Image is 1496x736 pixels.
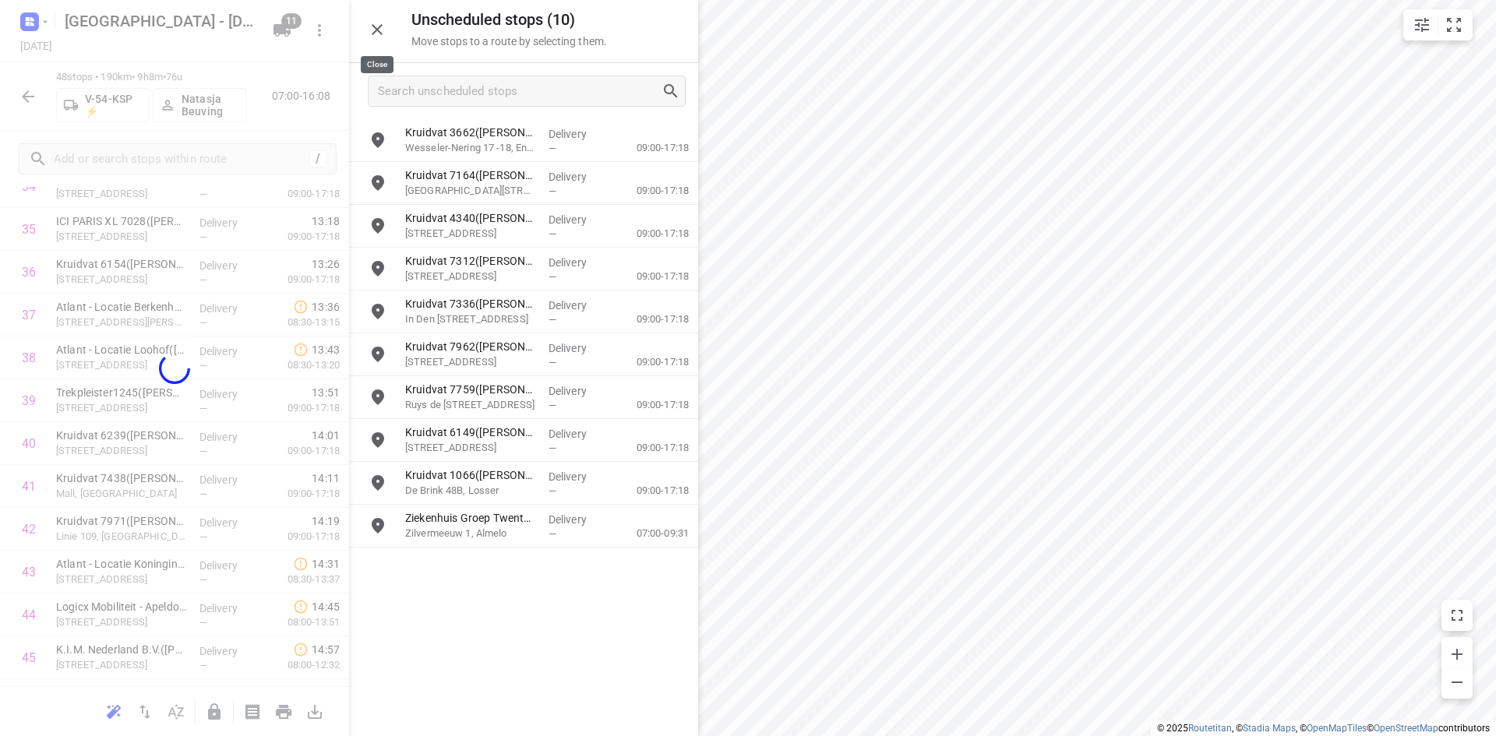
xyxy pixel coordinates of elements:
[378,79,662,104] input: Search unscheduled stops
[405,269,536,284] p: [STREET_ADDRESS]
[405,510,536,526] p: Ziekenhuis Groep Twente - Spoedeisende hulp(Rik Buijse)
[612,354,689,370] p: 09:00-17:18
[549,314,556,326] span: —
[1406,9,1438,40] button: Map settings
[549,255,606,270] p: Delivery
[549,212,606,227] p: Delivery
[405,167,536,183] p: Kruidvat 7164(A.S. Watson - Actie Kruidvat)
[612,440,689,456] p: 09:00-17:18
[549,169,606,185] p: Delivery
[549,340,606,356] p: Delivery
[349,119,698,734] div: grid
[549,185,556,197] span: —
[411,11,607,29] h5: Unscheduled stops ( 10 )
[405,424,536,440] p: Kruidvat 6149([PERSON_NAME] - Actie Kruidvat)
[549,442,556,454] span: —
[612,526,689,541] p: 07:00-09:31
[549,357,556,368] span: —
[612,183,689,199] p: 09:00-17:18
[1403,9,1473,40] div: small contained button group
[549,485,556,497] span: —
[612,397,689,413] p: 09:00-17:18
[549,426,606,442] p: Delivery
[1157,723,1490,734] li: © 2025 , © , © © contributors
[612,226,689,241] p: 09:00-17:18
[405,440,536,456] p: [STREET_ADDRESS]
[549,271,556,283] span: —
[662,82,685,100] div: Search
[405,339,536,354] p: Kruidvat 7962(A.S. Watson - Actie Kruidvat)
[405,354,536,370] p: [STREET_ADDRESS]
[1188,723,1232,734] a: Routetitan
[405,526,536,541] p: Zilvermeeuw 1, Almelo
[1374,723,1438,734] a: OpenStreetMap
[549,126,606,142] p: Delivery
[405,296,536,312] p: Kruidvat 7336([PERSON_NAME] - Actie Kruidvat)
[549,228,556,240] span: —
[549,383,606,399] p: Delivery
[612,483,689,498] p: 09:00-17:18
[405,210,536,226] p: Kruidvat 4340(A.S. Watson - Actie Kruidvat)
[405,140,536,156] p: Wesseler-Nering 17 -18, Enschede
[405,312,536,327] p: In Den Vijfhoek 15, Oldenzaal
[612,140,689,156] p: 09:00-17:18
[549,298,606,313] p: Delivery
[405,382,536,397] p: Kruidvat 7759(A.S. Watson - Actie Kruidvat)
[549,143,556,154] span: —
[405,183,536,199] p: [GEOGRAPHIC_DATA][STREET_ADDRESS][GEOGRAPHIC_DATA]
[1243,723,1296,734] a: Stadia Maps
[405,467,536,483] p: Kruidvat 1066(A.S. Watson - Actie Kruidvat)
[612,312,689,327] p: 09:00-17:18
[405,397,536,413] p: Ruys de [STREET_ADDRESS]
[405,253,536,269] p: Kruidvat 7312([PERSON_NAME] - Actie Kruidvat)
[1307,723,1367,734] a: OpenMapTiles
[549,400,556,411] span: —
[549,528,556,540] span: —
[405,226,536,241] p: [STREET_ADDRESS]
[549,469,606,484] p: Delivery
[405,483,536,498] p: De Brink 48B, Losser
[612,269,689,284] p: 09:00-17:18
[405,125,536,140] p: Kruidvat 3662([PERSON_NAME] - Actie Kruidvat)
[549,512,606,527] p: Delivery
[411,35,607,48] p: Move stops to a route by selecting them.
[1438,9,1470,40] button: Fit zoom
